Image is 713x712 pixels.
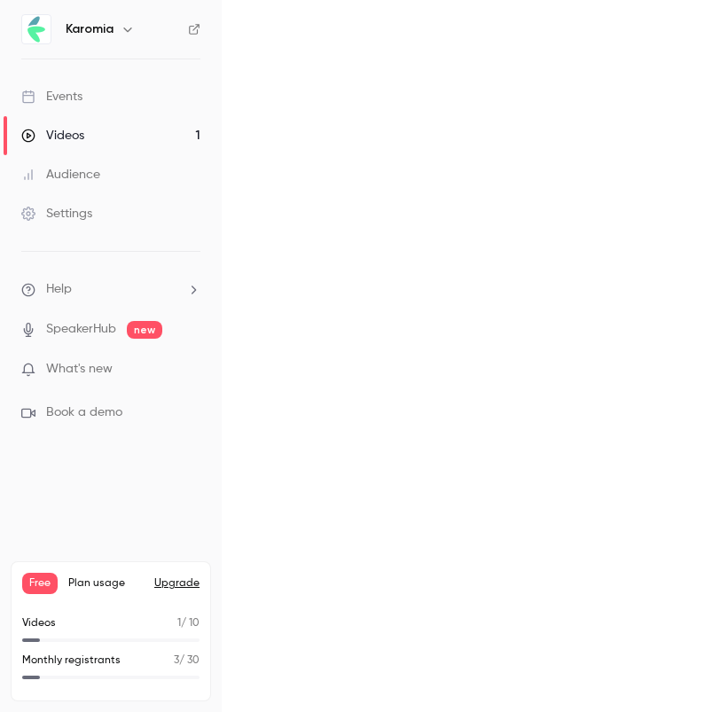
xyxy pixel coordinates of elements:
[46,403,122,422] span: Book a demo
[21,205,92,223] div: Settings
[68,576,144,591] span: Plan usage
[174,655,179,666] span: 3
[174,653,200,669] p: / 30
[22,653,121,669] p: Monthly registrants
[127,321,162,339] span: new
[46,360,113,379] span: What's new
[177,615,200,631] p: / 10
[21,127,84,145] div: Videos
[154,576,200,591] button: Upgrade
[22,15,51,43] img: Karomia
[22,573,58,594] span: Free
[21,280,200,299] li: help-dropdown-opener
[177,618,181,629] span: 1
[66,20,114,38] h6: Karomia
[21,166,100,184] div: Audience
[21,88,82,106] div: Events
[46,280,72,299] span: Help
[22,615,56,631] p: Videos
[179,362,200,378] iframe: Noticeable Trigger
[46,320,116,339] a: SpeakerHub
